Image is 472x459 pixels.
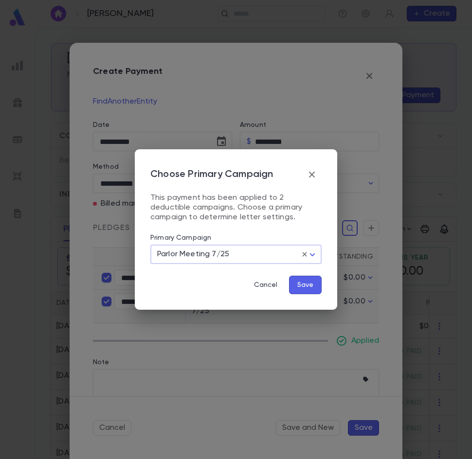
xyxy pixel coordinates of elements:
div: Parlor Meeting 7/25 [150,245,322,264]
button: Save [289,276,322,294]
p: Choose Primary Campaign [150,169,273,180]
button: Cancel [246,276,285,294]
label: Primary Campaign [150,234,211,242]
p: This payment has been applied to 2 deductible campaigns. Choose a primary campaign to determine l... [150,193,322,222]
span: Parlor Meeting 7/25 [157,250,229,258]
